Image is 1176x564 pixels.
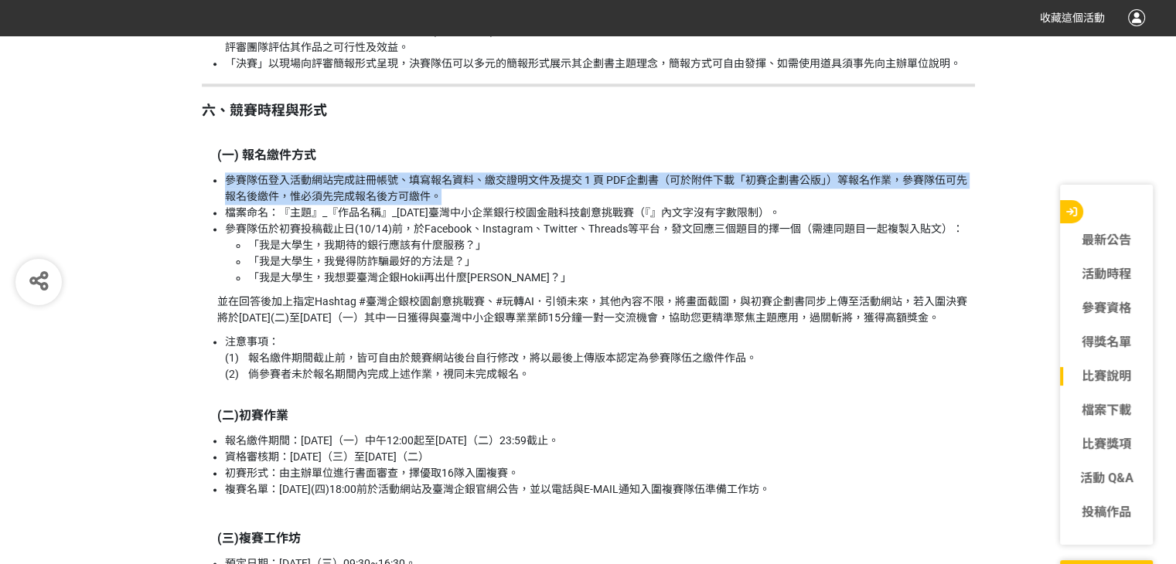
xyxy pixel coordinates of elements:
li: 「我是大學生，我想要臺灣企銀Hokii再出什麼[PERSON_NAME]？」 [248,270,975,286]
li: 參賽隊伍於初賽投稿截止日(10/14)前，於Facebook、Instagram、Twitter、Threads等平台，發文回應三個題目的擇一個（需連同題目一起複製入貼文）： [225,221,975,286]
li: 資格審核期：[DATE]（三）至[DATE]（二） [225,449,975,465]
li: 「複賽」將初賽提案書主題逕行擴寫20頁內(含封面封底)之PowerPoint簡報，需將創新概念之應用場景及解決方式，完整呈現介面、功能及架構等面向，提供評審團隊評估其作品之可行性及效益。 [225,23,975,56]
li: 報名繳件期間：[DATE]（一）中午12:00起至[DATE]（二）23:59截止。 [225,433,975,449]
li: 「我是大學生，我期待的銀行應該有什麼服務？」 [248,237,975,253]
li: 「我是大學生，我覺得防詐騙最好的方法是？」 [248,253,975,270]
p: 並在回答後加上指定Hashtag #臺灣企銀校園創意挑戰賽、#玩轉AI．引領未來，其他內容不限，將畫面截圖，與初賽企劃書同步上傳至活動網站，若入圍決賽將於[DATE](二)至[DATE]（一）其... [217,294,975,326]
a: 比賽獎項 [1060,435,1153,454]
li: 檔案命名：『主題』_『作品名稱』_[DATE]臺灣中小企業銀行校園金融科技創意挑戰賽（『』內文字沒有字數限制）。 [225,205,975,221]
li: 「決賽」以現場向評審簡報形式呈現，決賽隊伍可以多元的簡報形式展示其企劃書主題理念，簡報方式可自由發揮、如需使用道具須事先向主辦單位說明。 [225,56,975,72]
a: 活動 Q&A [1060,469,1153,488]
a: 最新公告 [1060,231,1153,250]
strong: (一) 報名繳件方式 [217,148,316,162]
a: 投稿作品 [1060,503,1153,522]
a: 參賽資格 [1060,299,1153,318]
a: 得獎名單 [1060,333,1153,352]
li: 注意事項： (1) 報名繳件期間截止前，皆可自由於競賽網站後台自行修改，將以最後上傳版本認定為參賽隊伍之繳件作品。 (2) 倘參賽者未於報名期間內完成上述作業，視同未完成報名。 [225,334,975,382]
strong: 六、競賽時程與形式 [202,102,327,118]
a: 比賽說明 [1060,367,1153,386]
strong: (三)複賽工作坊 [217,531,301,545]
li: 複賽名單：[DATE](四)18:00前於活動網站及臺灣企銀官網公告，並以電話與E-MAIL通知入圍複賽隊伍準備工作坊。 [225,481,975,498]
span: 收藏這個活動 [1040,12,1105,24]
strong: (二)初賽作業 [217,408,288,423]
li: 參賽隊伍登入活動網站完成註冊帳號、填寫報名資料、繳交證明文件及提交 1 頁 PDF企劃書（可於附件下載「初賽企劃書公版」）等報名作業，參賽隊伍可先報名後繳件，惟必須先完成報名後方可繳件。 [225,172,975,205]
a: 檔案下載 [1060,401,1153,420]
li: 初賽形式：由主辦單位進行書面審查，擇優取16隊入圍複賽。 [225,465,975,481]
a: 活動時程 [1060,265,1153,284]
